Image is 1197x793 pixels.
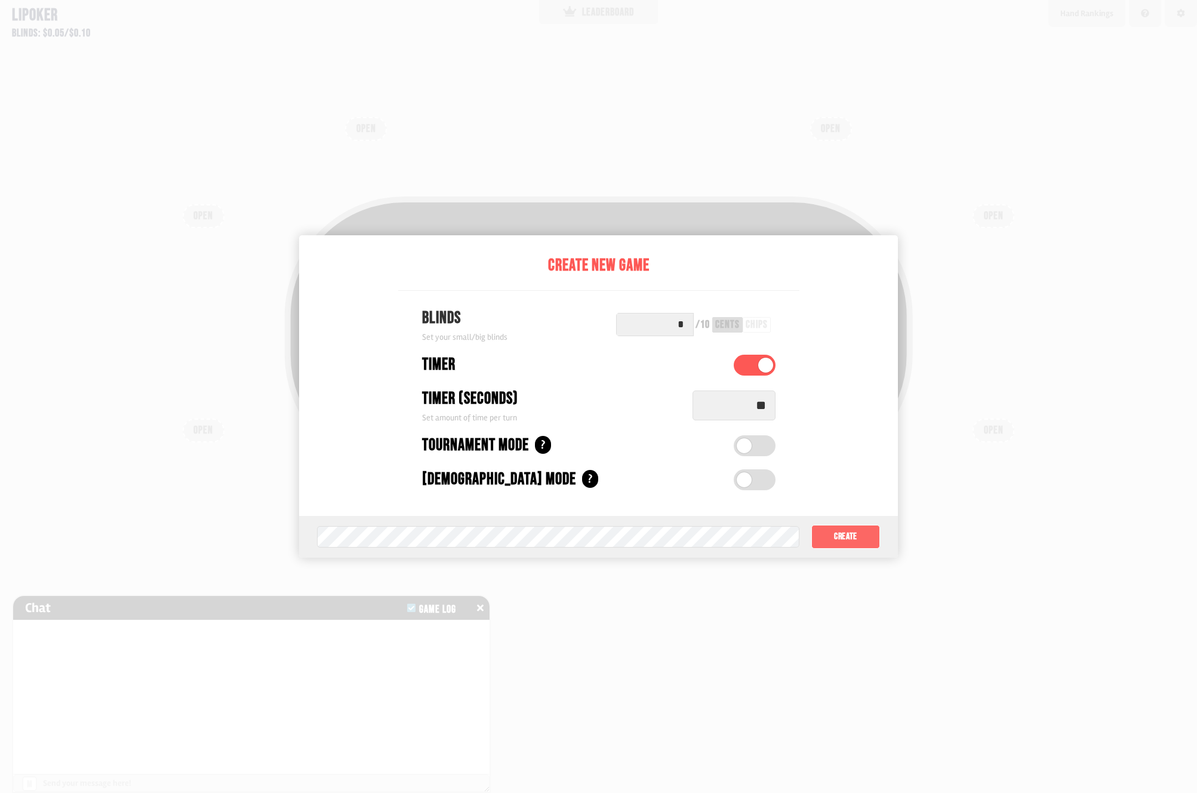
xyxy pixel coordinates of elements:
div: Set amount of time per turn [422,411,681,424]
div: Blinds [422,306,507,331]
div: cents [715,319,740,330]
div: Timer (seconds) [422,386,518,411]
div: Set your small/big blinds [422,331,507,343]
button: Create [811,525,880,549]
div: Timer [422,352,456,377]
div: Create New Game [398,253,799,278]
div: ? [535,436,551,454]
div: chips [746,319,768,330]
div: [DEMOGRAPHIC_DATA] Mode [422,467,576,492]
div: ? [582,470,598,488]
div: / 10 [696,319,710,330]
div: Tournament Mode [422,433,529,458]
